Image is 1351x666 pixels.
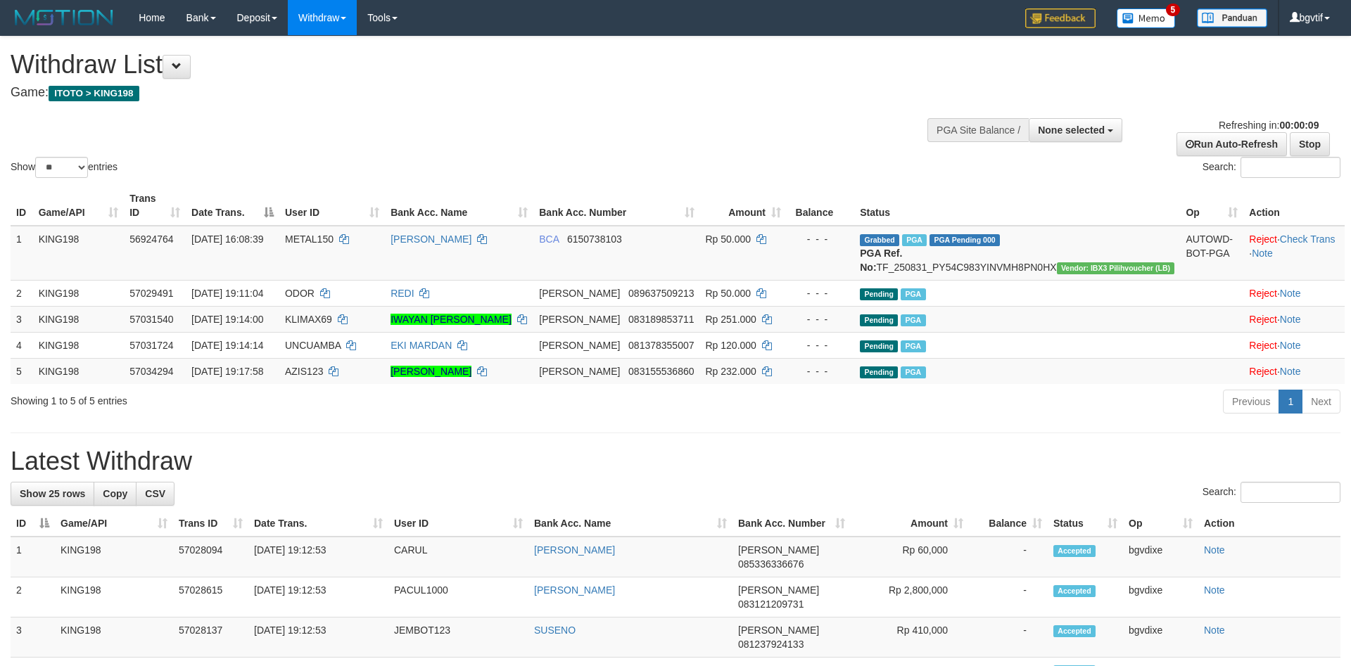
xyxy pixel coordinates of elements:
[285,288,315,299] span: ODOR
[860,248,902,273] b: PGA Ref. No:
[1249,314,1277,325] a: Reject
[738,558,804,570] span: Copy 085336336676 to clipboard
[191,366,263,377] span: [DATE] 19:17:58
[388,617,528,658] td: JEMBOT123
[33,358,125,384] td: KING198
[738,584,819,596] span: [PERSON_NAME]
[854,226,1180,281] td: TF_250831_PY54C983YINVMH8PN0HX
[1025,8,1096,28] img: Feedback.jpg
[706,366,756,377] span: Rp 232.000
[1053,585,1096,597] span: Accepted
[388,511,528,537] th: User ID: activate to sort column ascending
[1219,120,1319,131] span: Refreshing in:
[285,340,341,351] span: UNCUAMBA
[1204,625,1225,636] a: Note
[706,288,751,299] span: Rp 50.000
[191,233,263,245] span: [DATE] 16:08:39
[11,280,33,306] td: 2
[248,617,388,658] td: [DATE] 19:12:53
[391,340,452,351] a: EKI MARDAN
[55,617,173,658] td: KING198
[173,537,248,577] td: 57028094
[1123,537,1198,577] td: bgvdixe
[1280,288,1301,299] a: Note
[35,157,88,178] select: Showentries
[55,537,173,577] td: KING198
[33,280,125,306] td: KING198
[1038,124,1105,136] span: None selected
[1280,340,1301,351] a: Note
[1280,233,1336,245] a: Check Trans
[1203,157,1340,178] label: Search:
[738,544,819,556] span: [PERSON_NAME]
[567,233,622,245] span: Copy 6150738103 to clipboard
[11,51,887,79] h1: Withdraw List
[901,340,925,352] span: Marked by bgvdixe
[248,511,388,537] th: Date Trans.: activate to sort column ascending
[1280,314,1301,325] a: Note
[706,233,751,245] span: Rp 50.000
[1198,511,1340,537] th: Action
[103,488,127,499] span: Copy
[1249,288,1277,299] a: Reject
[145,488,165,499] span: CSV
[11,358,33,384] td: 5
[191,340,263,351] span: [DATE] 19:14:14
[248,537,388,577] td: [DATE] 19:12:53
[969,617,1048,658] td: -
[1280,366,1301,377] a: Note
[851,511,969,537] th: Amount: activate to sort column ascending
[279,186,385,226] th: User ID: activate to sort column ascending
[55,577,173,617] td: KING198
[1252,248,1273,259] a: Note
[1204,584,1225,596] a: Note
[1053,545,1096,557] span: Accepted
[1123,577,1198,617] td: bgvdixe
[1123,511,1198,537] th: Op: activate to sort column ascending
[860,288,898,300] span: Pending
[136,482,175,506] a: CSV
[11,537,55,577] td: 1
[1029,118,1122,142] button: None selected
[732,511,851,537] th: Bank Acc. Number: activate to sort column ascending
[901,288,925,300] span: Marked by bgvdixe
[1243,226,1345,281] td: · ·
[851,577,969,617] td: Rp 2,800,000
[787,186,854,226] th: Balance
[391,314,512,325] a: IWAYAN [PERSON_NAME]
[129,288,173,299] span: 57029491
[1166,4,1181,16] span: 5
[391,366,471,377] a: [PERSON_NAME]
[539,314,620,325] span: [PERSON_NAME]
[248,577,388,617] td: [DATE] 19:12:53
[285,233,334,245] span: METAL150
[1176,132,1287,156] a: Run Auto-Refresh
[1249,233,1277,245] a: Reject
[33,306,125,332] td: KING198
[11,388,552,408] div: Showing 1 to 5 of 5 entries
[33,226,125,281] td: KING198
[1048,511,1123,537] th: Status: activate to sort column ascending
[124,186,186,226] th: Trans ID: activate to sort column ascending
[20,488,85,499] span: Show 25 rows
[792,312,849,326] div: - - -
[1180,226,1243,281] td: AUTOWD-BOT-PGA
[927,118,1029,142] div: PGA Site Balance /
[11,7,118,28] img: MOTION_logo.png
[173,511,248,537] th: Trans ID: activate to sort column ascending
[33,186,125,226] th: Game/API: activate to sort column ascending
[628,314,694,325] span: Copy 083189853711 to clipboard
[738,598,804,610] span: Copy 083121209731 to clipboard
[11,577,55,617] td: 2
[11,86,887,100] h4: Game:
[1249,340,1277,351] a: Reject
[533,186,699,226] th: Bank Acc. Number: activate to sort column ascending
[1117,8,1176,28] img: Button%20Memo.svg
[534,544,615,556] a: [PERSON_NAME]
[969,537,1048,577] td: -
[792,338,849,352] div: - - -
[1123,617,1198,658] td: bgvdixe
[11,447,1340,475] h1: Latest Withdraw
[1223,390,1279,414] a: Previous
[129,340,173,351] span: 57031724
